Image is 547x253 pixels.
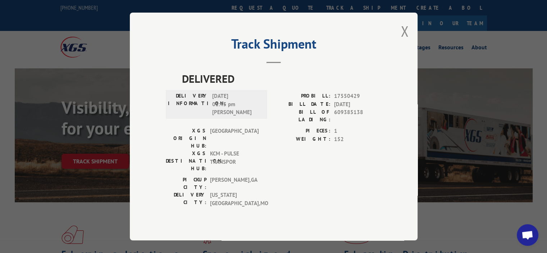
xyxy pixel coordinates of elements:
[274,100,331,109] label: BILL DATE:
[334,100,382,109] span: [DATE]
[210,127,259,150] span: [GEOGRAPHIC_DATA]
[274,135,331,144] label: WEIGHT:
[274,92,331,100] label: PROBILL:
[182,71,382,87] span: DELIVERED
[401,22,409,41] button: Close modal
[166,127,206,150] label: XGS ORIGIN HUB:
[334,127,382,135] span: 1
[334,108,382,123] span: 609385138
[210,150,259,172] span: KCM - PULSE TRANSPOR
[212,92,261,117] span: [DATE] 01:45 pm [PERSON_NAME]
[210,176,259,191] span: [PERSON_NAME] , GA
[274,127,331,135] label: PIECES:
[334,92,382,100] span: 17550429
[274,108,331,123] label: BILL OF LADING:
[334,135,382,144] span: 152
[210,191,259,207] span: [US_STATE][GEOGRAPHIC_DATA] , MO
[166,191,206,207] label: DELIVERY CITY:
[166,39,382,53] h2: Track Shipment
[166,176,206,191] label: PICKUP CITY:
[166,150,206,172] label: XGS DESTINATION HUB:
[168,92,209,117] label: DELIVERY INFORMATION:
[517,224,538,246] div: Open chat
